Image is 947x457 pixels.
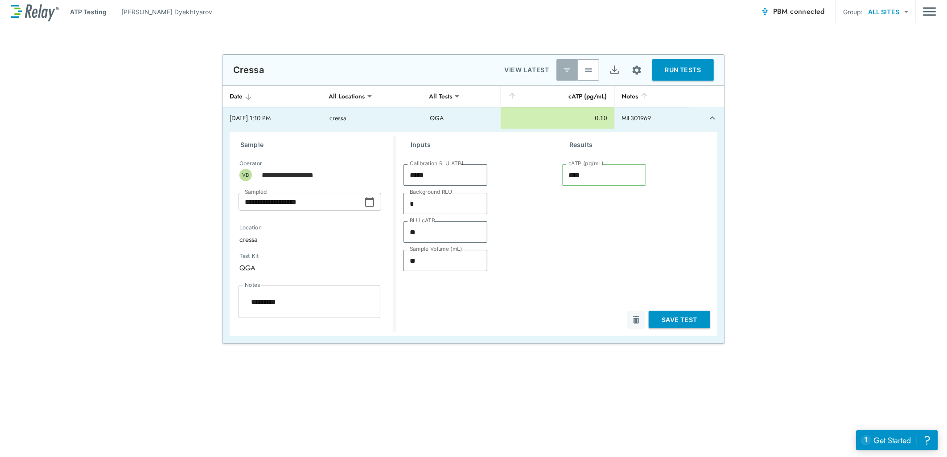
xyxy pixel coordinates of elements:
[230,114,315,122] div: [DATE] 1:10 PM
[233,65,264,75] p: Cressa
[652,59,714,81] button: RUN TESTS
[632,315,641,324] img: Delete
[245,282,260,288] label: Notes
[423,87,458,105] div: All Tests
[410,246,462,252] label: Sample Volume (mL)
[625,58,649,82] button: Site setup
[240,139,393,150] h3: Sample
[604,59,625,81] button: Export
[609,65,620,76] img: Export Icon
[410,160,464,167] label: Calibration RLU ATP1
[923,3,936,20] img: Drawer Icon
[239,224,353,231] label: Location
[239,169,252,181] div: VD
[322,107,423,129] td: cressa
[568,160,604,167] label: cATP (pg/mL)
[239,253,307,259] label: Test Kit
[791,6,825,16] span: connected
[239,160,262,167] label: Operator
[411,139,548,150] h3: Inputs
[121,7,212,16] p: [PERSON_NAME] Dyekhtyarov
[761,7,770,16] img: Connected Icon
[705,110,720,126] button: expand row
[245,189,267,195] label: Sampled
[843,7,863,16] p: Group:
[757,3,828,20] button: PBM connected
[11,2,59,21] img: LuminUltra Relay
[622,91,682,102] div: Notes
[70,7,107,16] p: ATP Testing
[631,65,642,76] img: Settings Icon
[856,430,938,450] iframe: Resource center
[410,217,435,224] label: RLU cATP
[239,193,364,211] input: Choose date, selected date is Sep 23, 2025
[222,86,322,107] th: Date
[773,5,825,18] span: PBM
[322,87,371,105] div: All Locations
[614,107,689,129] td: MIL301969
[569,139,707,150] h3: Results
[584,65,593,74] img: View All
[222,86,725,343] table: sticky table
[423,107,501,129] td: QGA
[923,3,936,20] button: Main menu
[627,311,645,329] button: Delete
[508,91,607,102] div: cATP (pg/mL)
[563,65,572,74] img: Latest
[504,65,549,75] p: VIEW LATEST
[649,311,710,328] button: Save Test
[233,259,323,277] div: QGA
[508,114,607,122] div: 0.10
[410,189,452,195] label: Background RLU
[233,230,384,248] div: cressa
